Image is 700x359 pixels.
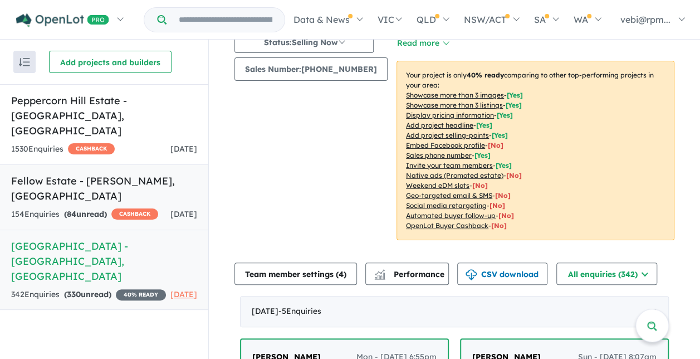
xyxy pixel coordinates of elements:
strong: ( unread) [64,209,107,219]
div: 342 Enquir ies [11,288,166,302]
img: Openlot PRO Logo White [16,13,109,27]
h5: [GEOGRAPHIC_DATA] - [GEOGRAPHIC_DATA] , [GEOGRAPHIC_DATA] [11,239,197,284]
u: Sales phone number [406,151,472,159]
button: All enquiries (342) [556,263,657,285]
span: [No] [506,171,522,179]
u: Display pricing information [406,111,494,119]
span: CASHBACK [111,208,158,220]
span: [ Yes ] [474,151,491,159]
u: Invite your team members [406,161,493,169]
button: Add projects and builders [49,51,172,73]
button: CSV download [457,263,547,285]
u: Add project selling-points [406,131,489,139]
img: sort.svg [19,58,30,66]
u: OpenLot Buyer Cashback [406,221,488,230]
span: 330 [67,289,81,299]
u: Social media retargeting [406,201,487,210]
div: 154 Enquir ies [11,208,158,221]
span: [No] [495,191,511,200]
span: Performance [376,269,444,279]
span: [No] [491,221,507,230]
span: [ Yes ] [492,131,508,139]
span: [ No ] [488,141,503,149]
b: 40 % ready [467,71,504,79]
u: Add project headline [406,121,473,129]
h5: Peppercorn Hill Estate - [GEOGRAPHIC_DATA] , [GEOGRAPHIC_DATA] [11,93,197,138]
button: Sales Number:[PHONE_NUMBER] [234,57,388,81]
img: line-chart.svg [375,269,385,275]
span: 84 [67,209,76,219]
u: Geo-targeted email & SMS [406,191,492,200]
button: Performance [365,263,449,285]
div: 1530 Enquir ies [11,143,115,156]
span: 40 % READY [116,289,166,300]
span: CASHBACK [68,143,115,154]
span: [DATE] [170,289,197,299]
span: [ Yes ] [506,101,522,109]
button: Team member settings (4) [234,263,357,285]
span: [ Yes ] [476,121,492,129]
u: Embed Facebook profile [406,141,485,149]
span: - 5 Enquir ies [278,306,321,316]
u: Showcase more than 3 listings [406,101,503,109]
span: [DATE] [170,209,197,219]
button: Status:Selling Now [234,31,374,53]
span: 4 [339,269,344,279]
input: Try estate name, suburb, builder or developer [169,8,282,32]
u: Automated buyer follow-up [406,211,496,220]
span: [ Yes ] [507,91,523,99]
span: [No] [489,201,505,210]
span: [ Yes ] [497,111,513,119]
u: Showcase more than 3 images [406,91,504,99]
span: [No] [498,211,514,220]
p: Your project is only comparing to other top-performing projects in your area: - - - - - - - - - -... [396,61,674,240]
img: bar-chart.svg [374,273,385,280]
u: Weekend eDM slots [406,181,469,190]
u: Native ads (Promoted estate) [406,171,503,179]
button: Read more [396,37,449,50]
img: download icon [466,269,477,280]
span: vebi@rpm... [620,14,670,25]
strong: ( unread) [64,289,111,299]
span: [No] [472,181,488,190]
h5: Fellow Estate - [PERSON_NAME] , [GEOGRAPHIC_DATA] [11,173,197,203]
span: [DATE] [170,144,197,154]
div: [DATE] [240,296,669,327]
span: [ Yes ] [496,161,512,169]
